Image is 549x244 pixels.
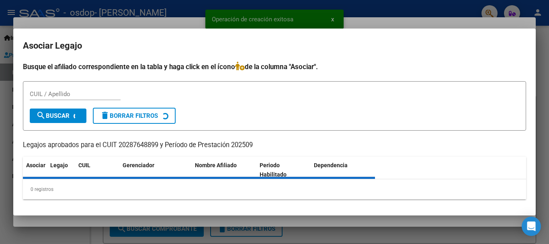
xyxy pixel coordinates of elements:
div: Open Intercom Messenger [522,217,541,236]
span: Gerenciador [123,162,154,168]
span: Periodo Habilitado [260,162,287,178]
span: Asociar [26,162,45,168]
h2: Asociar Legajo [23,38,526,53]
div: 0 registros [23,179,526,199]
span: CUIL [78,162,90,168]
datatable-header-cell: Nombre Afiliado [192,157,256,183]
datatable-header-cell: Asociar [23,157,47,183]
span: Buscar [36,112,70,119]
span: Legajo [50,162,68,168]
button: Buscar [30,109,86,123]
datatable-header-cell: CUIL [75,157,119,183]
mat-icon: delete [100,111,110,120]
button: Borrar Filtros [93,108,176,124]
datatable-header-cell: Gerenciador [119,157,192,183]
span: Nombre Afiliado [195,162,237,168]
datatable-header-cell: Periodo Habilitado [256,157,311,183]
span: Dependencia [314,162,348,168]
datatable-header-cell: Legajo [47,157,75,183]
mat-icon: search [36,111,46,120]
p: Legajos aprobados para el CUIT 20287648899 y Período de Prestación 202509 [23,140,526,150]
h4: Busque el afiliado correspondiente en la tabla y haga click en el ícono de la columna "Asociar". [23,62,526,72]
datatable-header-cell: Dependencia [311,157,375,183]
span: Borrar Filtros [100,112,158,119]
